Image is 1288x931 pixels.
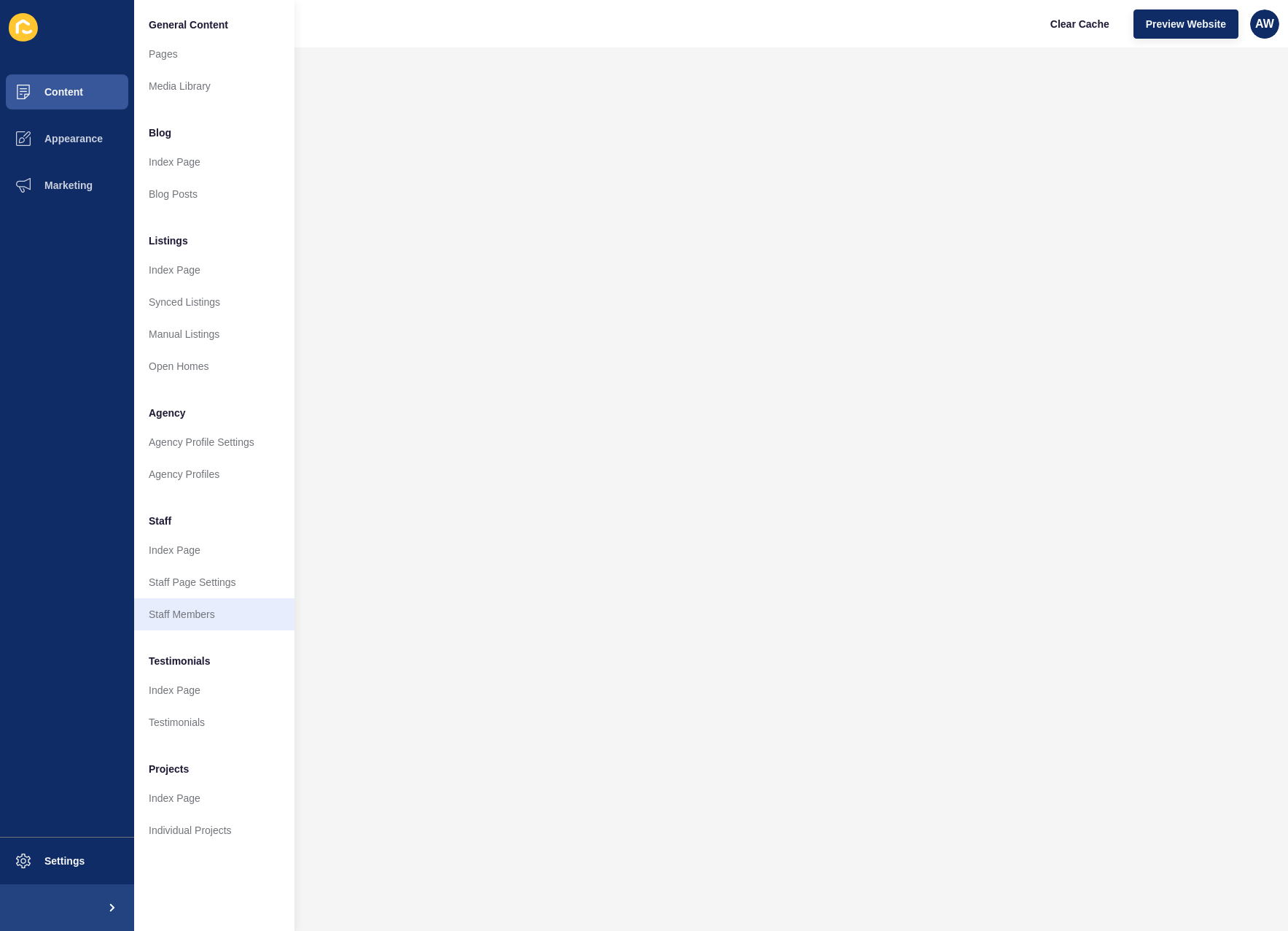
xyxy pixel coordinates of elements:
[1146,17,1226,31] span: Preview Website
[134,782,294,814] a: Index Page
[134,254,294,286] a: Index Page
[134,350,294,382] a: Open Homes
[149,125,171,140] span: Blog
[1255,17,1274,31] span: AW
[134,534,294,566] a: Index Page
[134,674,294,706] a: Index Page
[134,706,294,738] a: Testimonials
[134,146,294,178] a: Index Page
[149,762,189,776] span: Projects
[1050,17,1109,31] span: Clear Cache
[134,598,294,630] a: Staff Members
[134,814,294,846] a: Individual Projects
[134,178,294,210] a: Blog Posts
[134,566,294,598] a: Staff Page Settings
[134,70,294,102] a: Media Library
[149,406,186,420] span: Agency
[134,458,294,490] a: Agency Profiles
[1038,9,1122,39] button: Clear Cache
[134,38,294,70] a: Pages
[149,514,171,528] span: Staff
[134,318,294,350] a: Manual Listings
[149,233,188,248] span: Listings
[1133,9,1238,39] button: Preview Website
[149,654,211,668] span: Testimonials
[149,18,228,32] span: General Content
[134,426,294,458] a: Agency Profile Settings
[134,286,294,318] a: Synced Listings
